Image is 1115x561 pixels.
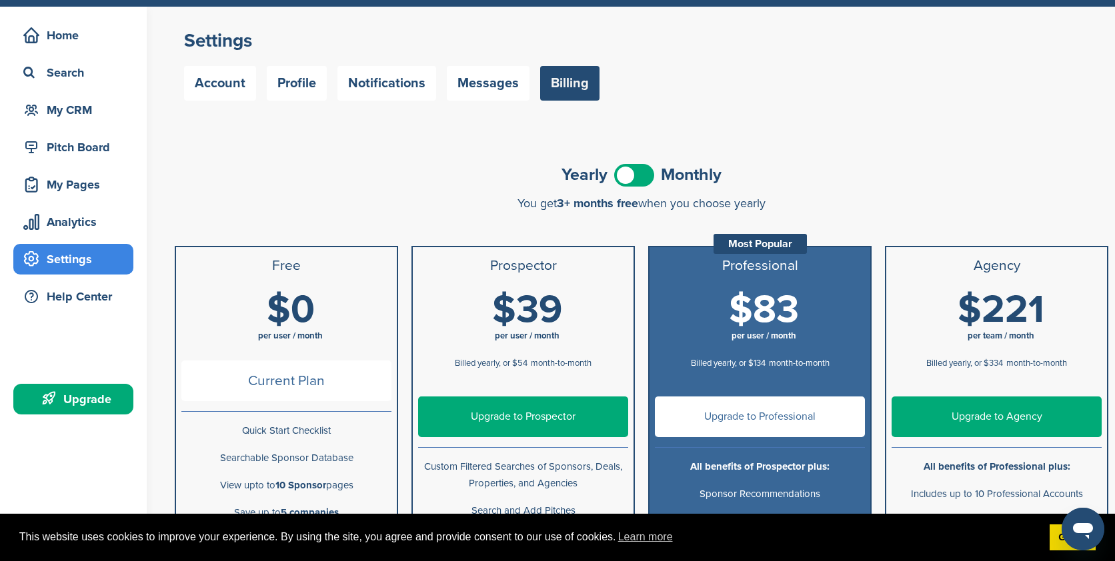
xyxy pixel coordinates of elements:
span: $221 [958,286,1044,333]
h3: Prospector [418,258,628,274]
span: per user / month [258,330,323,341]
span: 3+ months free [557,196,638,211]
span: Current Plan [181,360,391,401]
span: Billed yearly, or $134 [691,358,766,368]
span: per user / month [732,330,796,341]
div: Help Center [20,284,133,308]
p: Search and Add Pitches [418,502,628,519]
div: My CRM [20,98,133,122]
a: Help Center [13,281,133,312]
span: Yearly [562,167,608,183]
div: You get when you choose yearly [175,197,1108,210]
b: 10 Sponsor [275,479,326,491]
iframe: Button to launch messaging window [1062,508,1104,550]
div: Most Popular [714,234,807,254]
span: $39 [492,286,562,333]
p: View upto to pages [181,477,391,494]
a: Upgrade to Prospector [418,396,628,437]
a: Billing [540,66,600,101]
span: month-to-month [769,358,830,368]
span: month-to-month [531,358,592,368]
a: Account [184,66,256,101]
a: Settings [13,244,133,275]
a: My Pages [13,169,133,200]
div: Pitch Board [20,135,133,159]
b: 5 companies [281,506,339,518]
a: Messages [447,66,529,101]
div: Search [20,61,133,85]
h3: Agency [892,258,1102,274]
span: per user / month [495,330,560,341]
div: Analytics [20,210,133,234]
div: Settings [20,247,133,271]
a: Upgrade to Professional [655,396,865,437]
a: My CRM [13,95,133,125]
span: $83 [729,286,799,333]
div: Upgrade [20,387,133,411]
span: month-to-month [1006,358,1067,368]
a: Analytics [13,207,133,237]
p: Save up to [181,504,391,521]
span: This website uses cookies to improve your experience. By using the site, you agree and provide co... [19,527,1039,547]
span: Billed yearly, or $334 [926,358,1003,368]
h3: Free [181,258,391,274]
b: All benefits of Professional plus: [924,460,1070,472]
a: Profile [267,66,327,101]
a: Notifications [337,66,436,101]
a: dismiss cookie message [1050,524,1096,551]
div: Home [20,23,133,47]
a: learn more about cookies [616,527,675,547]
a: Pitch Board [13,132,133,163]
a: Upgrade to Agency [892,396,1102,437]
p: Sponsor Recommendations [655,486,865,502]
span: Billed yearly, or $54 [455,358,527,368]
div: My Pages [20,173,133,197]
span: per team / month [968,330,1034,341]
span: $0 [267,286,315,333]
h2: Settings [184,29,1099,53]
a: Home [13,20,133,51]
p: Custom Filtered Searches of Sponsors, Deals, Properties, and Agencies [418,458,628,492]
h3: Professional [655,258,865,274]
a: Upgrade [13,384,133,414]
p: Includes up to 10 Professional Accounts [892,486,1102,502]
span: Monthly [661,167,722,183]
a: Search [13,57,133,88]
b: All benefits of Prospector plus: [690,460,830,472]
p: Searchable Sponsor Database [181,450,391,466]
p: Quick Start Checklist [181,422,391,439]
